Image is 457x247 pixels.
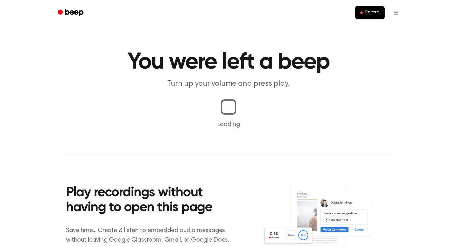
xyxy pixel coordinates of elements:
[66,51,391,74] h1: You were left a beep
[66,185,237,216] h2: Play recordings without having to open this page
[365,10,380,16] span: Record
[66,226,237,245] p: Save time....Create & listen to embedded audio messages without leaving Google Classroom, Gmail, ...
[53,7,89,19] a: Beep
[355,6,385,19] button: Record
[107,79,350,89] p: Turn up your volume and press play.
[8,120,449,129] p: Loading
[388,5,404,20] button: Open menu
